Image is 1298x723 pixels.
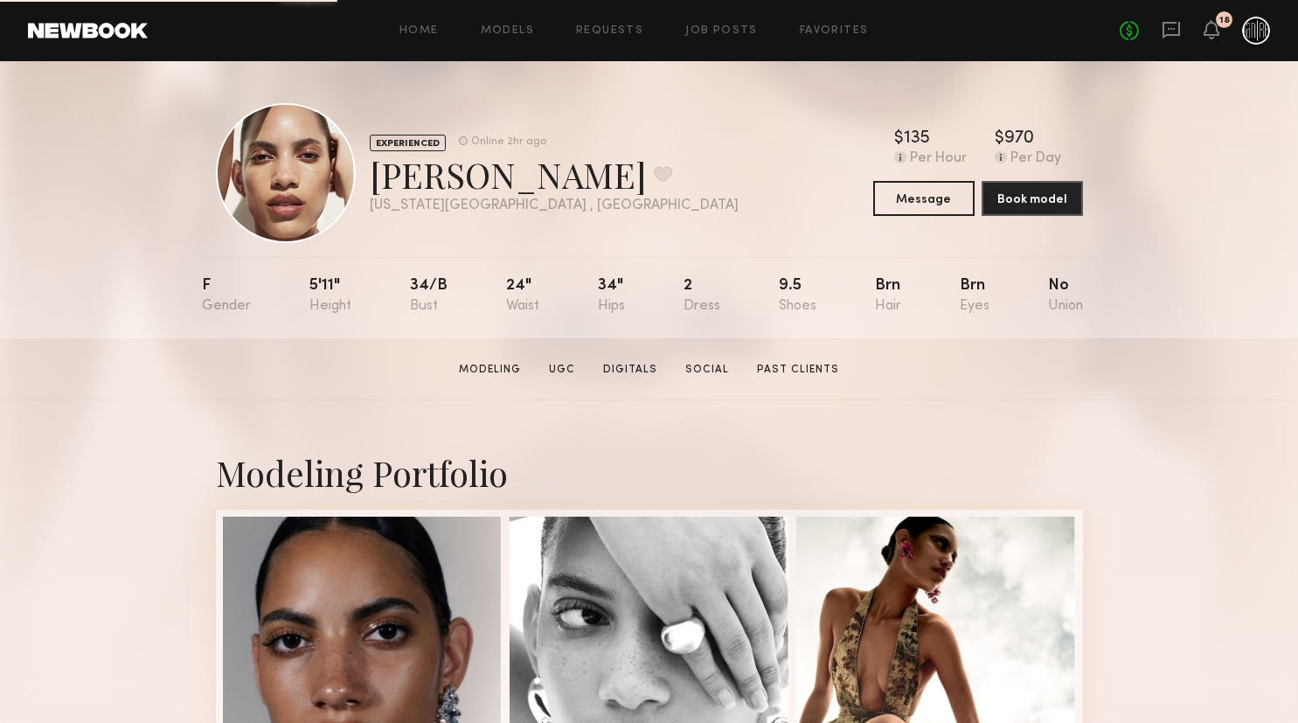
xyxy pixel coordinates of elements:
[399,25,439,37] a: Home
[471,136,546,148] div: Online 2hr ago
[982,181,1083,216] button: Book model
[370,151,739,198] div: [PERSON_NAME]
[875,278,901,314] div: Brn
[370,135,446,151] div: EXPERIENCED
[576,25,643,37] a: Requests
[995,130,1004,148] div: $
[1048,278,1083,314] div: No
[1010,151,1061,167] div: Per Day
[452,362,528,378] a: Modeling
[800,25,869,37] a: Favorites
[410,278,448,314] div: 34/b
[506,278,539,314] div: 24"
[542,362,582,378] a: UGC
[910,151,967,167] div: Per Hour
[678,362,736,378] a: Social
[596,362,664,378] a: Digitals
[598,278,625,314] div: 34"
[370,198,739,213] div: [US_STATE][GEOGRAPHIC_DATA] , [GEOGRAPHIC_DATA]
[904,130,930,148] div: 135
[960,278,989,314] div: Brn
[309,278,351,314] div: 5'11"
[684,278,720,314] div: 2
[779,278,816,314] div: 9.5
[1219,16,1230,25] div: 18
[894,130,904,148] div: $
[685,25,758,37] a: Job Posts
[481,25,534,37] a: Models
[202,278,251,314] div: F
[1004,130,1034,148] div: 970
[873,181,975,216] button: Message
[216,449,1083,496] div: Modeling Portfolio
[750,362,846,378] a: Past Clients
